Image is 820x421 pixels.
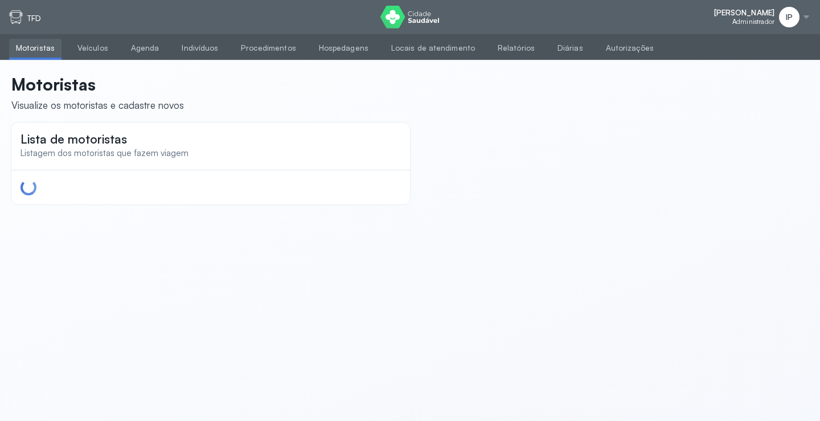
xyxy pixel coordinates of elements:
[11,99,184,111] div: Visualize os motoristas e cadastre novos
[491,39,542,58] a: Relatórios
[175,39,225,58] a: Indivíduos
[71,39,115,58] a: Veículos
[732,18,774,26] span: Administrador
[312,39,375,58] a: Hospedagens
[11,74,184,95] p: Motoristas
[9,10,23,24] img: tfd.svg
[20,132,127,146] span: Lista de motoristas
[551,39,590,58] a: Diárias
[9,39,61,58] a: Motoristas
[714,8,774,18] span: [PERSON_NAME]
[234,39,302,58] a: Procedimentos
[380,6,439,28] img: logo do Cidade Saudável
[27,14,41,23] p: TFD
[384,39,482,58] a: Locais de atendimento
[20,148,188,158] span: Listagem dos motoristas que fazem viagem
[786,13,793,22] span: IP
[124,39,166,58] a: Agenda
[599,39,661,58] a: Autorizações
